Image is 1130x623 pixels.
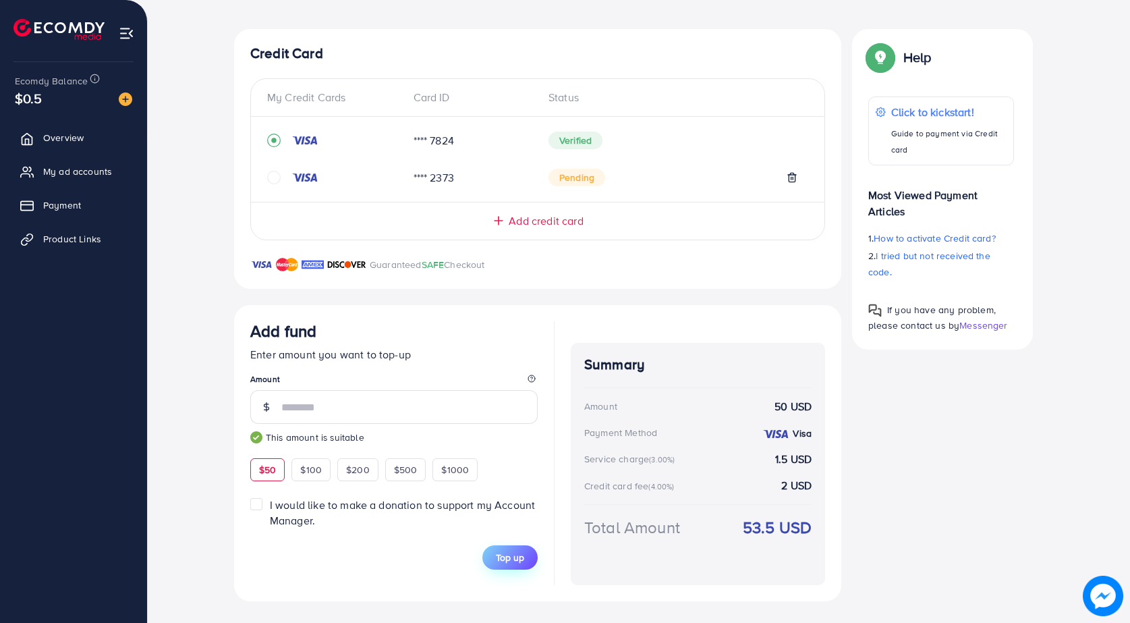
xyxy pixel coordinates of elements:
[302,256,324,273] img: brand
[43,165,112,178] span: My ad accounts
[250,431,262,443] img: guide
[250,321,316,341] h3: Add fund
[1083,576,1123,616] img: image
[509,213,583,229] span: Add credit card
[10,192,137,219] a: Payment
[276,256,298,273] img: brand
[43,232,101,246] span: Product Links
[119,92,132,106] img: image
[648,481,674,492] small: (4.00%)
[403,90,538,105] div: Card ID
[10,225,137,252] a: Product Links
[370,256,485,273] p: Guaranteed Checkout
[959,319,1007,332] span: Messenger
[868,248,1014,280] p: 2.
[346,463,370,477] span: $200
[891,126,1007,158] p: Guide to payment via Credit card
[538,90,808,105] div: Status
[267,171,281,184] svg: circle
[781,478,812,493] strong: 2 USD
[584,356,812,373] h4: Summary
[548,132,602,149] span: Verified
[259,463,276,477] span: $50
[291,172,318,183] img: credit
[43,198,81,212] span: Payment
[43,131,84,144] span: Overview
[10,124,137,151] a: Overview
[584,479,679,493] div: Credit card fee
[584,426,657,439] div: Payment Method
[762,429,789,439] img: credit
[874,232,995,245] span: How to activate Credit card?
[496,551,524,564] span: Top up
[250,373,538,390] legend: Amount
[119,26,134,41] img: menu
[774,399,812,414] strong: 50 USD
[291,135,318,146] img: credit
[868,176,1014,219] p: Most Viewed Payment Articles
[267,134,281,147] svg: record circle
[584,400,617,413] div: Amount
[250,431,538,444] small: This amount is suitable
[868,304,882,317] img: Popup guide
[584,516,680,539] div: Total Amount
[422,258,445,271] span: SAFE
[868,45,893,70] img: Popup guide
[903,49,932,65] p: Help
[548,169,605,186] span: Pending
[482,545,538,570] button: Top up
[15,74,88,88] span: Ecomdy Balance
[327,256,366,273] img: brand
[267,90,403,105] div: My Credit Cards
[584,452,679,466] div: Service charge
[441,463,469,477] span: $1000
[270,497,535,528] span: I would like to make a donation to support my Account Manager.
[793,427,812,440] strong: Visa
[868,303,996,332] span: If you have any problem, please contact us by
[775,452,812,467] strong: 1.5 USD
[300,463,322,477] span: $100
[743,516,812,539] strong: 53.5 USD
[10,158,137,185] a: My ad accounts
[250,346,538,362] p: Enter amount you want to top-up
[15,88,43,108] span: $0.5
[868,230,1014,246] p: 1.
[649,454,675,465] small: (3.00%)
[250,256,273,273] img: brand
[13,19,105,40] img: logo
[868,249,990,279] span: I tried but not received the code.
[394,463,418,477] span: $500
[891,104,1007,120] p: Click to kickstart!
[250,45,825,62] h4: Credit Card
